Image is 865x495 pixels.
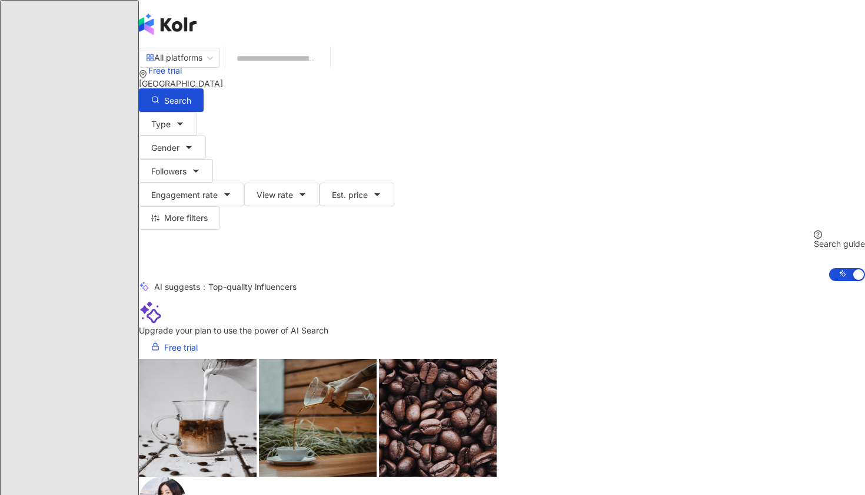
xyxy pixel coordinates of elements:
span: More filters [164,213,208,223]
img: logo [139,14,197,35]
span: Est. price [332,190,368,200]
div: AI suggests ： [154,282,297,292]
button: Followers [139,159,213,183]
span: Search [164,96,191,105]
button: Engagement rate [139,183,244,206]
span: Free trial [164,343,198,352]
span: Type [151,120,171,129]
span: Top-quality influencers [208,282,297,292]
span: Followers [151,167,187,176]
span: question-circle [814,230,822,239]
span: Engagement rate [151,190,218,200]
button: Gender [139,136,206,159]
span: environment [139,70,147,78]
button: Search [139,88,204,112]
button: Est. price [320,183,394,206]
button: More filters [139,206,220,230]
span: appstore [146,54,154,62]
a: Free trial [139,335,210,359]
span: View rate [257,190,293,200]
div: Search guide [814,239,865,249]
button: Type [139,112,197,136]
img: post-image [139,359,257,477]
button: View rate [244,183,320,206]
div: All platforms [146,48,202,67]
img: post-image [379,359,497,477]
span: Gender [151,143,179,153]
img: post-image [259,359,377,477]
div: Upgrade your plan to use the power of AI Search [139,326,865,335]
div: [GEOGRAPHIC_DATA] [139,79,865,88]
